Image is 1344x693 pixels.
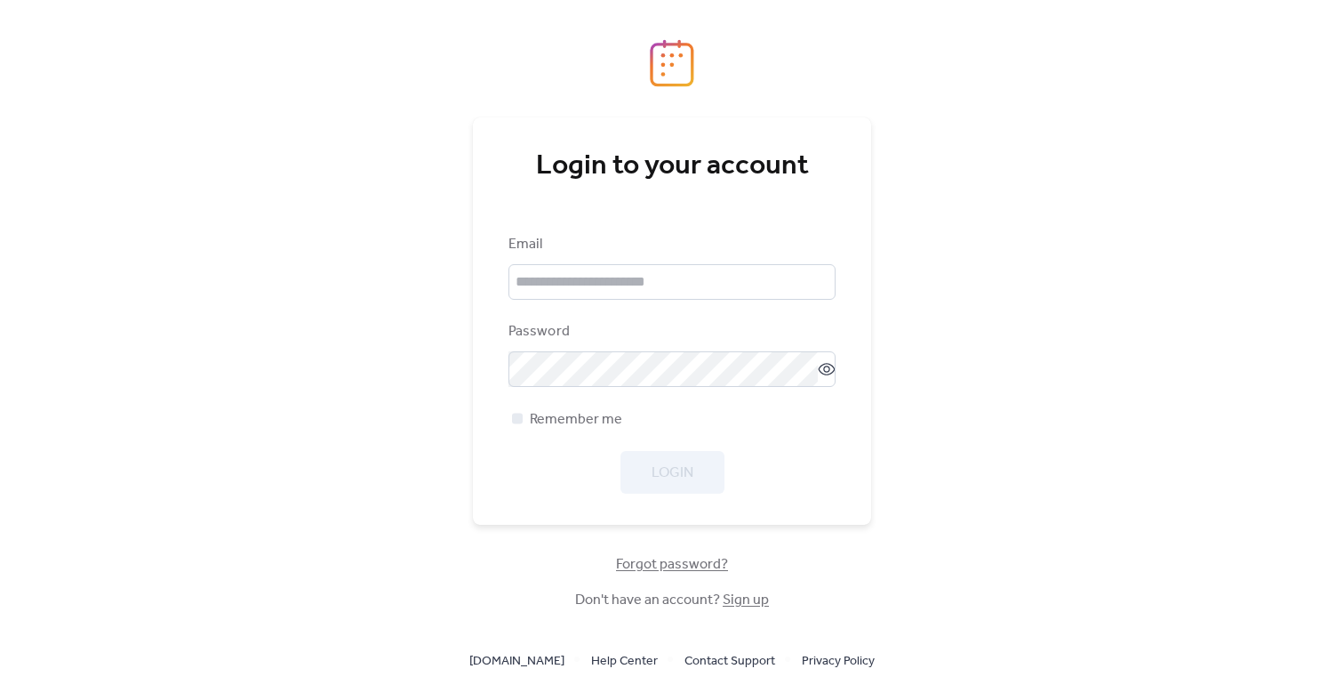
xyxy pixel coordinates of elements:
a: [DOMAIN_NAME] [469,649,564,672]
span: Privacy Policy [802,651,875,673]
div: Email [508,234,832,255]
img: logo [650,39,694,87]
span: [DOMAIN_NAME] [469,651,564,673]
span: Help Center [591,651,658,673]
a: Help Center [591,649,658,672]
div: Login to your account [508,149,836,184]
span: Contact Support [684,651,775,673]
a: Contact Support [684,649,775,672]
span: Forgot password? [616,554,728,576]
div: Password [508,321,832,342]
span: Don't have an account? [575,590,769,611]
span: Remember me [530,409,622,431]
a: Privacy Policy [802,649,875,672]
a: Sign up [723,586,769,614]
a: Forgot password? [616,560,728,569]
